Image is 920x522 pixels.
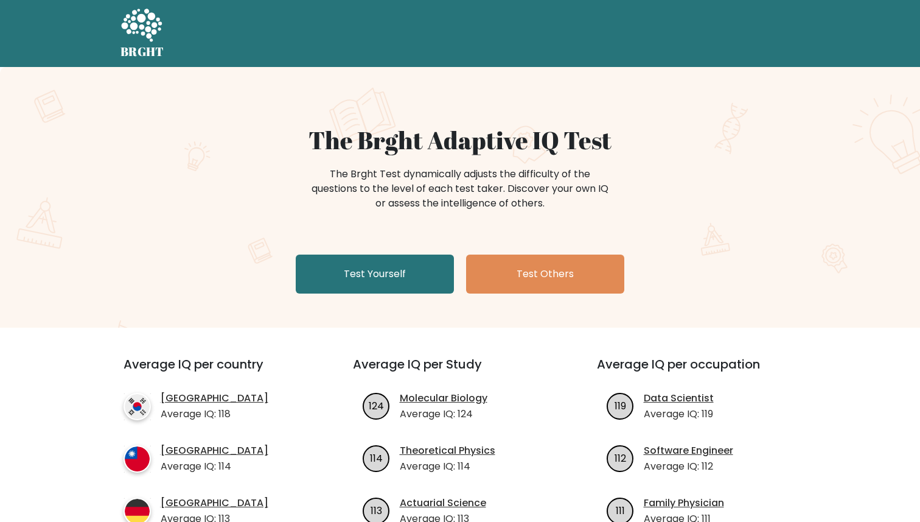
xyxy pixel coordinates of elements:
a: Family Physician [644,496,724,510]
a: Actuarial Science [400,496,486,510]
img: country [124,393,151,420]
text: 111 [616,503,625,517]
img: country [124,445,151,473]
text: 124 [369,398,384,412]
p: Average IQ: 112 [644,459,733,474]
h3: Average IQ per Study [353,357,568,386]
a: Molecular Biology [400,391,487,406]
p: Average IQ: 114 [161,459,268,474]
h1: The Brght Adaptive IQ Test [163,125,757,155]
p: Average IQ: 118 [161,407,268,421]
text: 119 [615,398,626,412]
p: Average IQ: 124 [400,407,487,421]
h3: Average IQ per occupation [597,357,812,386]
a: [GEOGRAPHIC_DATA] [161,391,268,406]
p: Average IQ: 114 [400,459,495,474]
a: Theoretical Physics [400,443,495,458]
h3: Average IQ per country [124,357,309,386]
div: The Brght Test dynamically adjusts the difficulty of the questions to the level of each test take... [308,167,612,211]
a: Data Scientist [644,391,714,406]
text: 112 [615,451,626,465]
a: Software Engineer [644,443,733,458]
a: [GEOGRAPHIC_DATA] [161,496,268,510]
text: 113 [371,503,382,517]
text: 114 [370,451,383,465]
a: BRGHT [120,5,164,62]
a: [GEOGRAPHIC_DATA] [161,443,268,458]
h5: BRGHT [120,44,164,59]
a: Test Others [466,255,624,294]
a: Test Yourself [296,255,454,294]
p: Average IQ: 119 [644,407,714,421]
